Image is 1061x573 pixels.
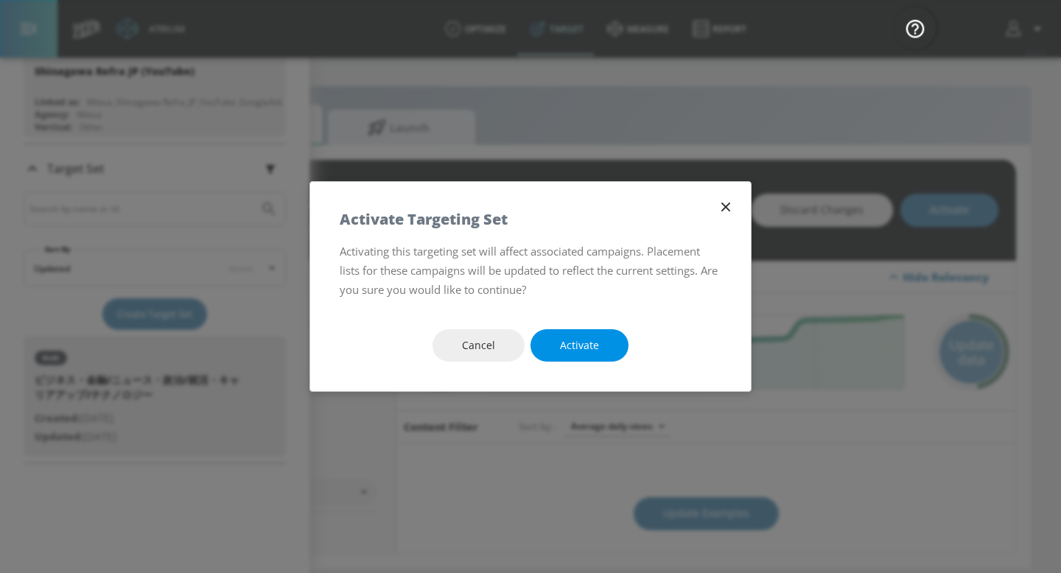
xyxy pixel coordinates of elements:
[530,329,628,362] button: Activate
[433,329,525,362] button: Cancel
[462,337,495,355] span: Cancel
[340,211,508,227] h5: Activate Targeting Set
[560,337,599,355] span: Activate
[894,7,936,49] button: Open Resource Center
[340,242,721,300] p: Activating this targeting set will affect associated campaigns. Placement lists for these campaig...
